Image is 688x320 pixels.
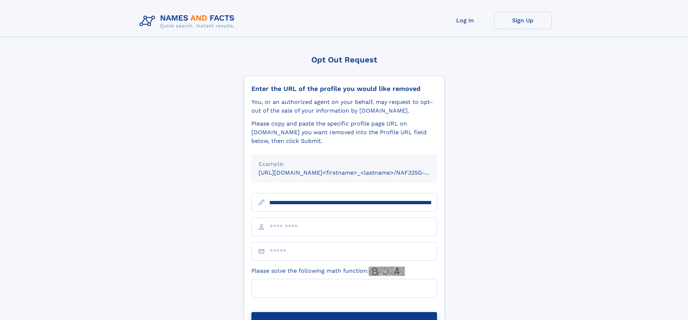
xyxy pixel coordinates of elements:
[436,12,494,29] a: Log In
[251,119,437,145] div: Please copy and paste the specific profile page URL on [DOMAIN_NAME] you want removed into the Pr...
[494,12,552,29] a: Sign Up
[259,160,430,168] div: Example:
[244,55,445,64] div: Opt Out Request
[259,169,451,176] small: [URL][DOMAIN_NAME]<firstname>_<lastname>/NAF325G-xxxxxxxx
[251,98,437,115] div: You, or an authorized agent on your behalf, may request to opt-out of the sale of your informatio...
[251,267,405,276] label: Please solve the following math function:
[251,85,437,93] div: Enter the URL of the profile you would like removed
[137,12,241,31] img: Logo Names and Facts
